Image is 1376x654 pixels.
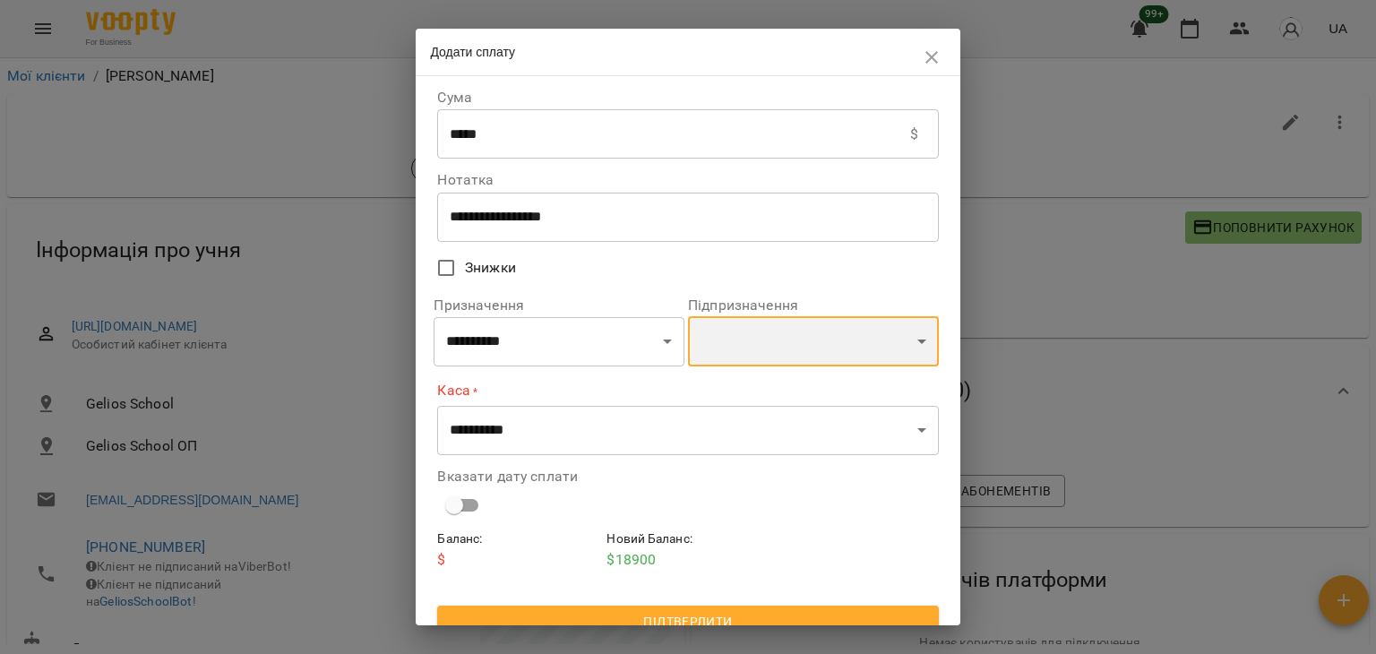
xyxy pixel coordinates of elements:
label: Підпризначення [688,298,939,313]
label: Сума [437,90,938,105]
p: $ 18900 [606,549,769,571]
span: Знижки [465,257,516,279]
p: $ [437,549,599,571]
label: Призначення [434,298,684,313]
label: Нотатка [437,173,938,187]
p: $ [910,124,918,145]
button: Підтвердити [437,606,938,638]
label: Каса [437,381,938,401]
span: Підтвердити [451,611,924,632]
label: Вказати дату сплати [437,469,938,484]
h6: Новий Баланс : [606,529,769,549]
h6: Баланс : [437,529,599,549]
span: Додати сплату [430,45,515,59]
